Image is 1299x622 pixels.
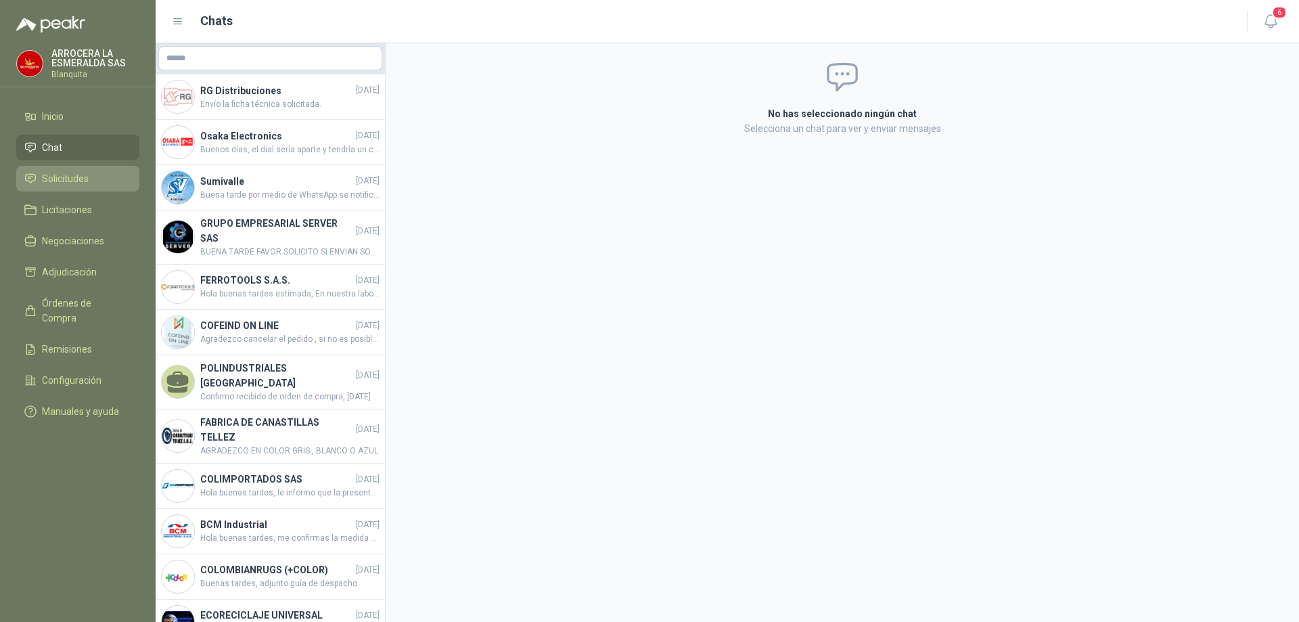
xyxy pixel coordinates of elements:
[200,487,380,499] span: Hola buenas tardes, le informo que la presentación de de la lámina es de 125 cm x 245 cm transpar...
[200,83,353,98] h4: RG Distribuciones
[16,135,139,160] a: Chat
[162,560,194,593] img: Company Logo
[200,333,380,346] span: Agradezco cancelar el pedido , si no es posible la entrega en sitio
[156,210,385,265] a: Company LogoGRUPO EMPRESARIAL SERVER SAS[DATE]BUENA TARDE FAVOR SOLICITO SI ENVIAN SOLICITUD DE C...
[200,361,353,391] h4: POLINDUSTRIALES [GEOGRAPHIC_DATA]
[16,290,139,331] a: Órdenes de Compra
[17,51,43,76] img: Company Logo
[42,202,92,217] span: Licitaciones
[162,316,194,349] img: Company Logo
[356,518,380,531] span: [DATE]
[356,423,380,436] span: [DATE]
[16,166,139,192] a: Solicitudes
[606,121,1078,136] p: Selecciona un chat para ver y enviar mensajes
[16,336,139,362] a: Remisiones
[42,296,127,326] span: Órdenes de Compra
[200,189,380,202] span: Buena tarde por medio de WhatsApp se notifico que se demora de 5 a 7 días mas por el tema es que ...
[606,106,1078,121] h2: No has seleccionado ningún chat
[162,271,194,303] img: Company Logo
[156,310,385,355] a: Company LogoCOFEIND ON LINE[DATE]Agradezco cancelar el pedido , si no es posible la entrega en sitio
[16,259,139,285] a: Adjudicación
[156,409,385,464] a: Company LogoFABRICA DE CANASTILLAS TELLEZ[DATE]AGRADEZCO EN COLOR GRIS , BLANCO O AZUL
[16,16,85,32] img: Logo peakr
[156,74,385,120] a: Company LogoRG Distribuciones[DATE]Envío la ficha técnica solicitada.
[51,49,139,68] p: ARROCERA LA ESMERALDA SAS
[162,470,194,502] img: Company Logo
[162,126,194,158] img: Company Logo
[356,225,380,238] span: [DATE]
[356,274,380,287] span: [DATE]
[200,562,353,577] h4: COLOMBIANRUGS (+COLOR)
[200,174,353,189] h4: Sumivalle
[42,265,97,280] span: Adjudicación
[200,143,380,156] span: Buenos días, el dial sería aparte y tendría un costo de 33.350 cada uno iva incluido. Quieren que...
[156,165,385,210] a: Company LogoSumivalle[DATE]Buena tarde por medio de WhatsApp se notifico que se demora de 5 a 7 d...
[1258,9,1283,34] button: 6
[16,399,139,424] a: Manuales y ayuda
[162,515,194,548] img: Company Logo
[162,221,194,253] img: Company Logo
[200,129,353,143] h4: Osaka Electronics
[156,509,385,554] a: Company LogoBCM Industrial[DATE]Hola buenas tardes, me confirmas la medida del acrílico ya que no...
[356,564,380,577] span: [DATE]
[356,473,380,486] span: [DATE]
[16,228,139,254] a: Negociaciones
[156,355,385,409] a: POLINDUSTRIALES [GEOGRAPHIC_DATA][DATE]Confirmo recibido de orden de compra, [DATE] [DATE][PERSON...
[200,445,380,458] span: AGRADEZCO EN COLOR GRIS , BLANCO O AZUL
[156,464,385,509] a: Company LogoCOLIMPORTADOS SAS[DATE]Hola buenas tardes, le informo que la presentación de de la lá...
[16,368,139,393] a: Configuración
[356,319,380,332] span: [DATE]
[200,472,353,487] h4: COLIMPORTADOS SAS
[200,391,380,403] span: Confirmo recibido de orden de compra, [DATE] [DATE][PERSON_NAME] se despacha facturado el pedido ...
[16,104,139,129] a: Inicio
[200,12,233,30] h1: Chats
[156,120,385,165] a: Company LogoOsaka Electronics[DATE]Buenos días, el dial sería aparte y tendría un costo de 33.350...
[42,171,89,186] span: Solicitudes
[42,109,64,124] span: Inicio
[1272,6,1287,19] span: 6
[42,342,92,357] span: Remisiones
[356,129,380,142] span: [DATE]
[162,420,194,452] img: Company Logo
[200,288,380,301] span: Hola buenas tardes estimada, En nuestra labor de seguimiento a las ofertas presentadas, queríamos...
[42,404,119,419] span: Manuales y ayuda
[356,609,380,622] span: [DATE]
[42,234,104,248] span: Negociaciones
[356,369,380,382] span: [DATE]
[51,70,139,79] p: Blanquita
[356,84,380,97] span: [DATE]
[42,140,62,155] span: Chat
[200,415,353,445] h4: FABRICA DE CANASTILLAS TELLEZ
[200,98,380,111] span: Envío la ficha técnica solicitada.
[162,171,194,204] img: Company Logo
[156,265,385,310] a: Company LogoFERROTOOLS S.A.S.[DATE]Hola buenas tardes estimada, En nuestra labor de seguimiento a...
[356,175,380,187] span: [DATE]
[42,373,101,388] span: Configuración
[162,81,194,113] img: Company Logo
[200,273,353,288] h4: FERROTOOLS S.A.S.
[200,246,380,259] span: BUENA TARDE FAVOR SOLICITO SI ENVIAN SOLICITUD DE COPMPRA POR 2 VALVULAS DE BOLA ACRO INOX 1" X 3...
[200,517,353,532] h4: BCM Industrial
[16,197,139,223] a: Licitaciones
[200,318,353,333] h4: COFEIND ON LINE
[200,577,380,590] span: Buenas tardes, adjunto guía de despacho.
[200,216,353,246] h4: GRUPO EMPRESARIAL SERVER SAS
[200,532,380,545] span: Hola buenas tardes, me confirmas la medida del acrílico ya que no veo la nueva modificación
[156,554,385,600] a: Company LogoCOLOMBIANRUGS (+COLOR)[DATE]Buenas tardes, adjunto guía de despacho.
